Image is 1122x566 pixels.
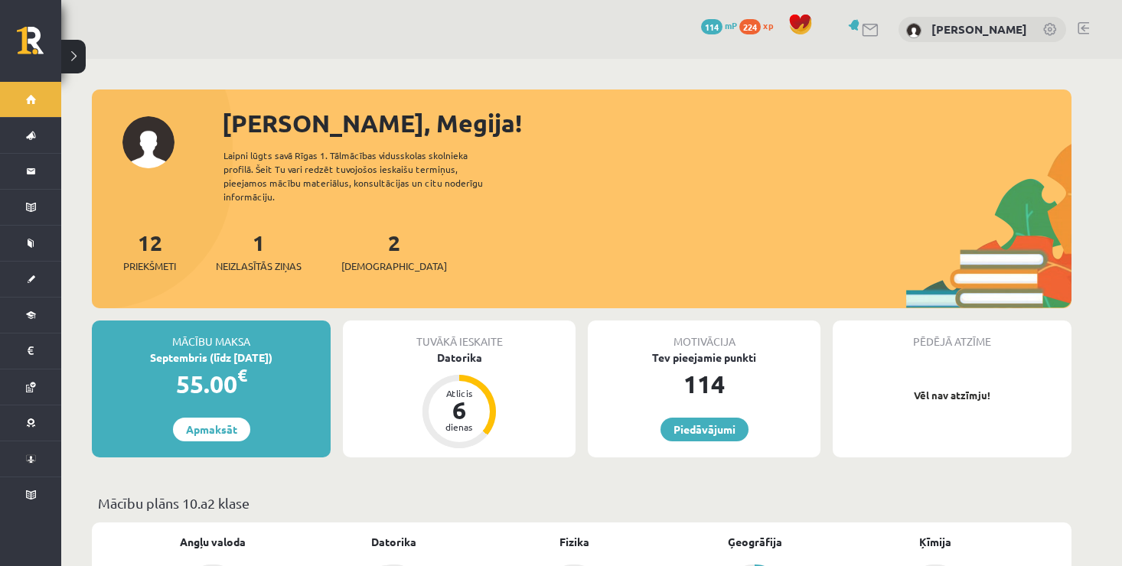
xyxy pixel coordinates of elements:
[588,320,820,350] div: Motivācija
[216,229,302,274] a: 1Neizlasītās ziņas
[341,259,447,274] span: [DEMOGRAPHIC_DATA]
[931,21,1027,37] a: [PERSON_NAME]
[173,418,250,441] a: Apmaksāt
[92,350,331,366] div: Septembris (līdz [DATE])
[833,320,1071,350] div: Pēdējā atzīme
[436,389,482,398] div: Atlicis
[436,398,482,422] div: 6
[237,364,247,386] span: €
[906,23,921,38] img: Megija Saikovska
[123,229,176,274] a: 12Priekšmeti
[123,259,176,274] span: Priekšmeti
[763,19,773,31] span: xp
[728,534,782,550] a: Ģeogrāfija
[701,19,737,31] a: 114 mP
[222,105,1071,141] div: [PERSON_NAME], Megija!
[92,320,331,350] div: Mācību maksa
[180,534,246,550] a: Angļu valoda
[588,350,820,366] div: Tev pieejamie punkti
[17,27,61,65] a: Rīgas 1. Tālmācības vidusskola
[216,259,302,274] span: Neizlasītās ziņas
[343,320,576,350] div: Tuvākā ieskaite
[725,19,737,31] span: mP
[588,366,820,402] div: 114
[701,19,722,34] span: 114
[739,19,781,31] a: 224 xp
[343,350,576,451] a: Datorika Atlicis 6 dienas
[98,493,1065,513] p: Mācību plāns 10.a2 klase
[840,388,1064,403] p: Vēl nav atzīmju!
[343,350,576,366] div: Datorika
[92,366,331,402] div: 55.00
[341,229,447,274] a: 2[DEMOGRAPHIC_DATA]
[919,534,951,550] a: Ķīmija
[739,19,761,34] span: 224
[223,148,510,203] div: Laipni lūgts savā Rīgas 1. Tālmācības vidusskolas skolnieka profilā. Šeit Tu vari redzēt tuvojošo...
[436,422,482,431] div: dienas
[371,534,416,550] a: Datorika
[660,418,749,441] a: Piedāvājumi
[559,534,589,550] a: Fizika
